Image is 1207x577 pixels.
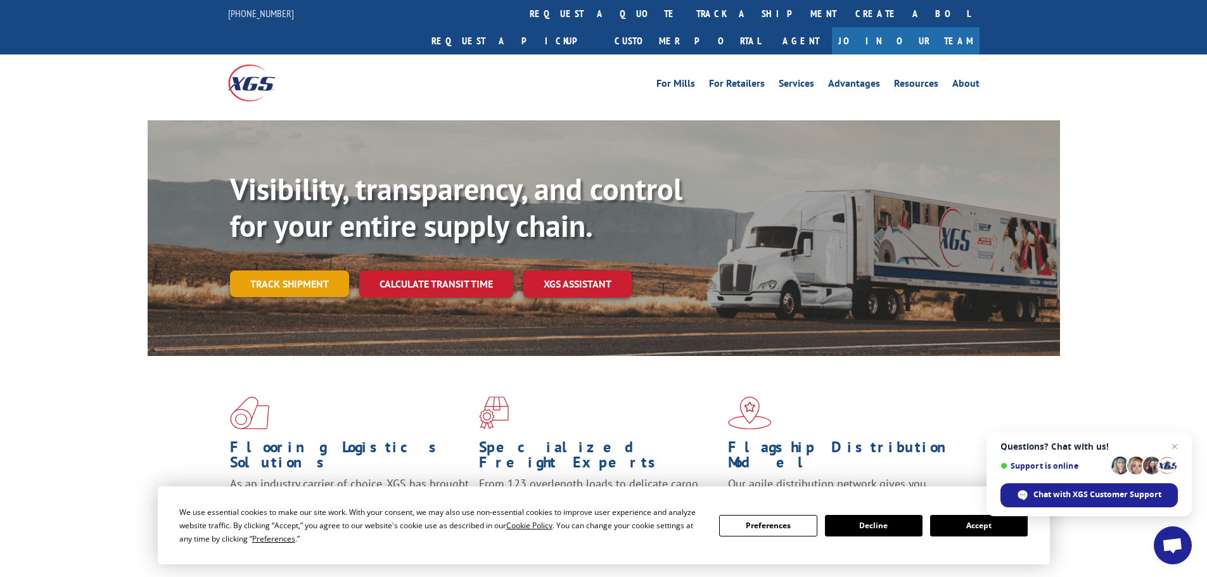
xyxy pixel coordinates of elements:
span: Chat with XGS Customer Support [1033,489,1161,500]
a: Join Our Team [832,27,980,54]
span: Preferences [252,533,295,544]
button: Accept [930,515,1028,536]
a: Resources [894,79,938,92]
a: About [952,79,980,92]
a: Open chat [1154,526,1192,564]
a: For Retailers [709,79,765,92]
img: xgs-icon-focused-on-flooring-red [479,396,509,429]
h1: Flagship Distribution Model [728,440,968,476]
h1: Specialized Freight Experts [479,440,718,476]
span: As an industry carrier of choice, XGS has brought innovation and dedication to flooring logistics... [230,476,469,521]
a: Customer Portal [605,27,770,54]
a: [PHONE_NUMBER] [228,7,294,20]
button: Preferences [719,515,817,536]
a: Advantages [828,79,880,92]
span: Chat with XGS Customer Support [1000,483,1178,507]
span: Questions? Chat with us! [1000,441,1178,452]
img: xgs-icon-total-supply-chain-intelligence-red [230,396,269,429]
span: Support is online [1000,461,1107,471]
a: For Mills [656,79,695,92]
p: From 123 overlength loads to delicate cargo, our experienced staff knows the best way to move you... [479,476,718,533]
img: xgs-icon-flagship-distribution-model-red [728,396,772,429]
span: Cookie Policy [506,520,552,531]
a: Services [779,79,814,92]
a: Agent [770,27,832,54]
a: XGS ASSISTANT [523,270,632,298]
button: Decline [825,515,923,536]
div: We use essential cookies to make our site work. With your consent, we may also use non-essential ... [179,505,704,545]
a: Track shipment [230,270,349,297]
div: Cookie Consent Prompt [158,486,1050,564]
a: Calculate transit time [359,270,513,298]
a: Request a pickup [422,27,605,54]
span: Our agile distribution network gives you nationwide inventory management on demand. [728,476,961,506]
h1: Flooring Logistics Solutions [230,440,469,476]
b: Visibility, transparency, and control for your entire supply chain. [230,169,682,245]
